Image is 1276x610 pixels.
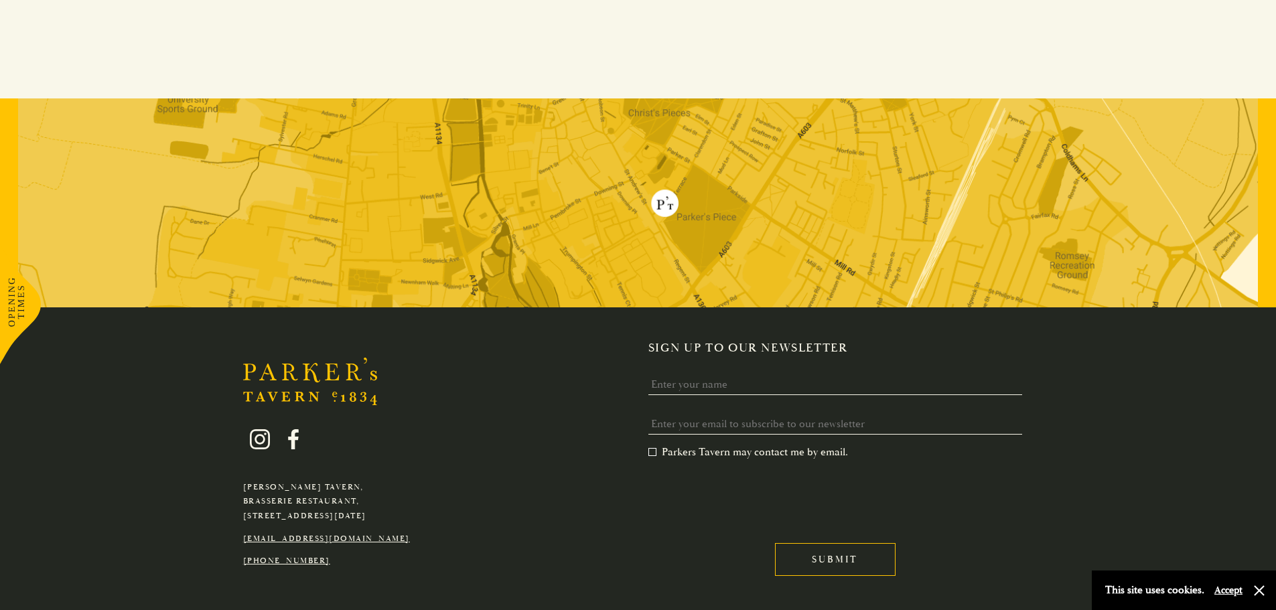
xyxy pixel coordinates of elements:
[243,480,410,524] p: [PERSON_NAME] Tavern, Brasserie Restaurant, [STREET_ADDRESS][DATE]
[648,469,852,522] iframe: reCAPTCHA
[18,98,1258,307] img: map
[648,445,848,459] label: Parkers Tavern may contact me by email.
[243,534,410,544] a: [EMAIL_ADDRESS][DOMAIN_NAME]
[243,556,330,566] a: [PHONE_NUMBER]
[648,374,1023,395] input: Enter your name
[1253,584,1266,597] button: Close and accept
[1214,584,1243,597] button: Accept
[648,341,1034,356] h2: Sign up to our newsletter
[648,414,1023,435] input: Enter your email to subscribe to our newsletter
[1105,581,1204,600] p: This site uses cookies.
[775,543,896,576] input: Submit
